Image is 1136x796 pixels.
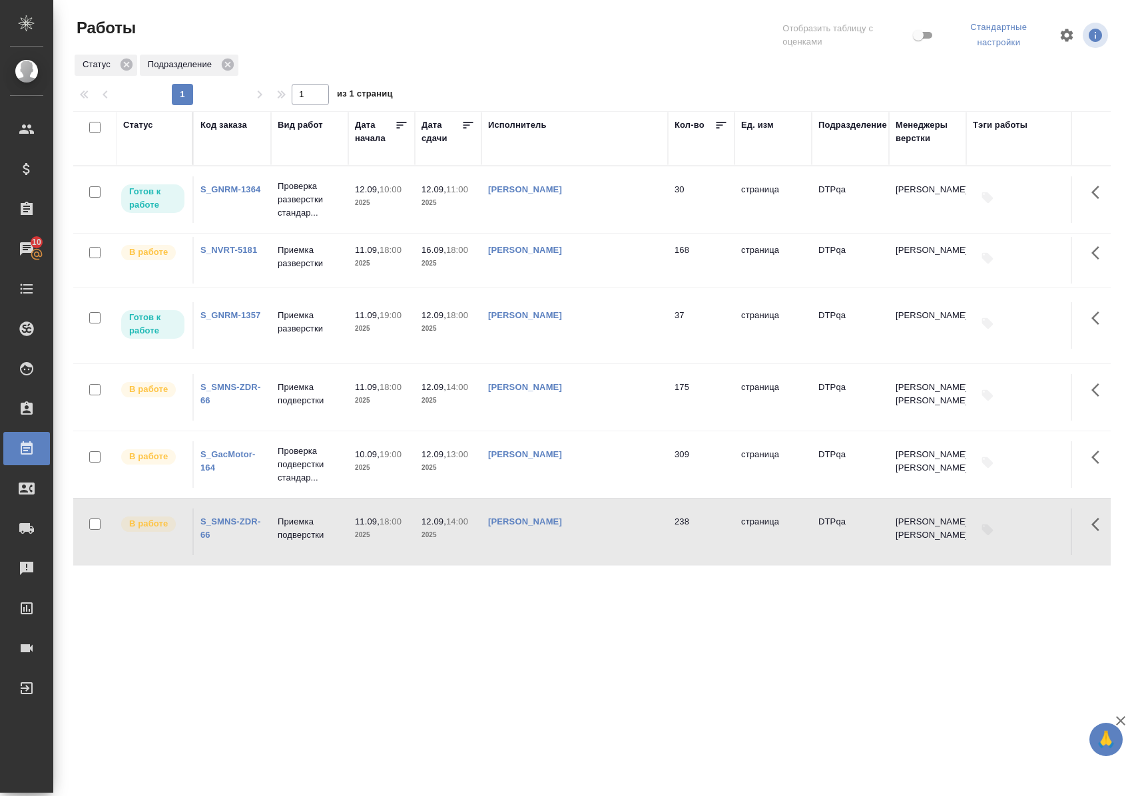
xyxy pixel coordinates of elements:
p: 12.09, [422,516,446,526]
p: 18:00 [446,310,468,320]
div: Тэги работы [973,118,1027,132]
td: страница [734,237,812,284]
p: В работе [129,450,168,463]
a: 10 [3,232,50,266]
p: [PERSON_NAME], [PERSON_NAME] [896,381,960,407]
button: 🙏 [1089,723,1123,756]
p: 2025 [422,461,475,475]
p: 11:00 [446,184,468,194]
p: [PERSON_NAME], [PERSON_NAME] [896,448,960,475]
button: Добавить тэги [973,244,1002,273]
button: Добавить тэги [973,381,1002,410]
div: Подразделение [818,118,887,132]
div: Кол-во [675,118,705,132]
p: 13:00 [446,449,468,459]
a: [PERSON_NAME] [488,516,562,526]
span: из 1 страниц [337,86,393,105]
a: [PERSON_NAME] [488,184,562,194]
td: страница [734,441,812,488]
a: [PERSON_NAME] [488,382,562,392]
p: 2025 [422,528,475,542]
span: 10 [24,236,49,249]
p: 19:00 [380,310,402,320]
button: Здесь прячутся важные кнопки [1083,508,1115,540]
p: 2025 [355,196,408,210]
span: Отобразить таблицу с оценками [782,22,910,49]
p: Приемка разверстки [278,309,342,335]
div: Дата начала [355,118,395,145]
td: 168 [668,237,734,284]
p: Приемка подверстки [278,515,342,542]
div: Менеджеры верстки [896,118,960,145]
span: 🙏 [1095,725,1117,753]
p: 14:00 [446,516,468,526]
p: 2025 [422,257,475,270]
a: S_SMNS-ZDR-66 [200,516,260,540]
p: 11.09, [355,310,380,320]
td: 175 [668,374,734,421]
p: 2025 [355,461,408,475]
div: Исполнитель выполняет работу [120,244,186,262]
p: 2025 [422,394,475,407]
td: DTPqa [812,302,889,349]
a: S_SMNS-ZDR-66 [200,382,260,405]
div: Код заказа [200,118,247,132]
td: страница [734,302,812,349]
div: Исполнитель выполняет работу [120,515,186,533]
div: Исполнитель выполняет работу [120,381,186,399]
p: В работе [129,517,168,530]
div: Статус [123,118,153,132]
button: Здесь прячутся важные кнопки [1083,374,1115,406]
div: Исполнитель может приступить к работе [120,309,186,340]
p: [PERSON_NAME], [PERSON_NAME] [896,515,960,542]
td: DTPqa [812,374,889,421]
p: Проверка разверстки стандар... [278,180,342,220]
a: S_GacMotor-164 [200,449,255,473]
p: 16.09, [422,245,446,255]
p: Приемка подверстки [278,381,342,407]
button: Добавить тэги [973,448,1002,477]
td: страница [734,508,812,555]
a: [PERSON_NAME] [488,245,562,255]
span: Посмотреть информацию [1083,23,1111,48]
td: 238 [668,508,734,555]
p: 12.09, [422,449,446,459]
div: Подразделение [140,55,238,76]
div: Исполнитель выполняет работу [120,448,186,466]
p: Готов к работе [129,311,176,337]
td: DTPqa [812,441,889,488]
p: 2025 [422,322,475,335]
div: split button [947,17,1051,53]
p: 2025 [355,394,408,407]
p: 10.09, [355,449,380,459]
a: S_GNRM-1364 [200,184,260,194]
div: Статус [75,55,137,76]
p: Готов к работе [129,185,176,212]
span: Настроить таблицу [1051,19,1083,51]
div: Вид работ [278,118,323,132]
p: 11.09, [355,382,380,392]
p: 2025 [355,322,408,335]
p: 2025 [422,196,475,210]
p: 18:00 [380,382,402,392]
button: Здесь прячутся важные кнопки [1083,441,1115,473]
p: 19:00 [380,449,402,459]
td: DTPqa [812,237,889,284]
p: [PERSON_NAME] [896,183,960,196]
td: страница [734,176,812,223]
p: 18:00 [380,516,402,526]
p: В работе [129,246,168,259]
p: 12.09, [422,382,446,392]
td: 309 [668,441,734,488]
p: Статус [83,58,115,71]
div: Дата сдачи [422,118,461,145]
p: 2025 [355,528,408,542]
td: DTPqa [812,508,889,555]
p: В работе [129,383,168,396]
button: Здесь прячутся важные кнопки [1083,176,1115,208]
p: 12.09, [355,184,380,194]
p: [PERSON_NAME] [896,244,960,257]
div: Ед. изм [741,118,774,132]
button: Добавить тэги [973,183,1002,212]
p: Приемка разверстки [278,244,342,270]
